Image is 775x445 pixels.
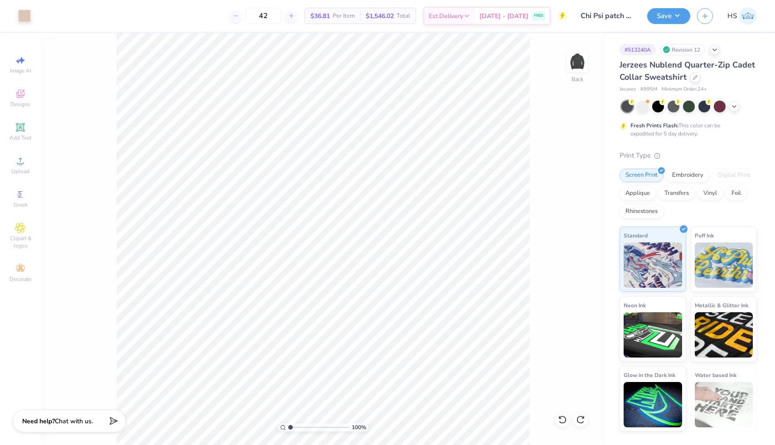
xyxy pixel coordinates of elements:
div: Transfers [659,187,695,200]
div: Back [572,75,583,83]
span: Image AI [10,67,31,74]
span: Upload [11,168,29,175]
div: Screen Print [620,169,664,182]
img: Back [568,53,586,71]
span: Minimum Order: 24 + [662,86,707,93]
div: Print Type [620,150,757,161]
span: Water based Ink [695,370,736,380]
input: Untitled Design [574,7,640,25]
img: Glow in the Dark Ink [624,382,682,427]
img: Standard [624,242,682,288]
strong: Need help? [22,417,55,426]
img: Hailey Stephens [739,7,757,25]
span: Jerzees [620,86,636,93]
span: Greek [14,201,28,208]
div: This color can be expedited for 5 day delivery. [630,121,742,138]
span: Puff Ink [695,231,714,240]
a: HS [727,7,757,25]
span: FREE [534,13,543,19]
div: Rhinestones [620,205,664,218]
span: Add Text [10,134,31,141]
button: Save [647,8,690,24]
span: Glow in the Dark Ink [624,370,675,380]
span: 100 % [352,423,366,431]
img: Neon Ink [624,312,682,358]
div: # 513240A [620,44,656,55]
span: Clipart & logos [5,235,36,249]
span: Chat with us. [55,417,93,426]
img: Water based Ink [695,382,753,427]
div: Foil [726,187,747,200]
strong: Fresh Prints Flash: [630,122,678,129]
span: # 995M [640,86,657,93]
span: Total [397,11,410,21]
img: Puff Ink [695,242,753,288]
span: $36.81 [310,11,330,21]
span: Jerzees Nublend Quarter-Zip Cadet Collar Sweatshirt [620,59,755,82]
div: Embroidery [666,169,709,182]
span: [DATE] - [DATE] [480,11,528,21]
span: Est. Delivery [429,11,463,21]
span: Decorate [10,276,31,283]
div: Digital Print [712,169,756,182]
span: Metallic & Glitter Ink [695,300,748,310]
span: $1,546.02 [366,11,394,21]
span: Neon Ink [624,300,646,310]
span: Standard [624,231,648,240]
div: Vinyl [697,187,723,200]
span: Per Item [333,11,355,21]
input: – – [246,8,281,24]
div: Revision 12 [660,44,705,55]
img: Metallic & Glitter Ink [695,312,753,358]
span: Designs [10,101,30,108]
div: Applique [620,187,656,200]
span: HS [727,11,737,21]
